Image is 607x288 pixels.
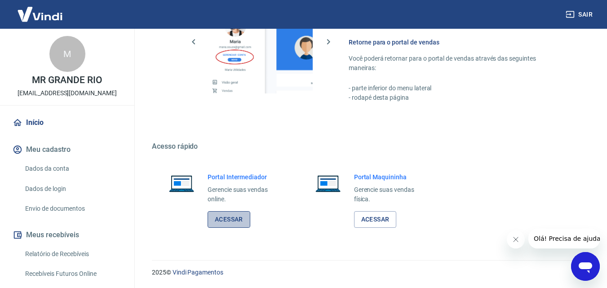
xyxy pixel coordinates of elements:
[564,6,596,23] button: Sair
[349,84,564,93] p: - parte inferior do menu lateral
[354,185,429,204] p: Gerencie suas vendas física.
[11,0,69,28] img: Vindi
[22,245,124,263] a: Relatório de Recebíveis
[571,252,600,281] iframe: Botão para abrir a janela de mensagens
[208,173,282,182] h6: Portal Intermediador
[349,54,564,73] p: Você poderá retornar para o portal de vendas através das seguintes maneiras:
[208,185,282,204] p: Gerencie suas vendas online.
[11,225,124,245] button: Meus recebíveis
[11,140,124,160] button: Meu cadastro
[354,173,429,182] h6: Portal Maquininha
[528,229,600,248] iframe: Mensagem da empresa
[349,38,564,47] h6: Retorne para o portal de vendas
[5,6,75,13] span: Olá! Precisa de ajuda?
[309,173,347,194] img: Imagem de um notebook aberto
[354,211,397,228] a: Acessar
[22,160,124,178] a: Dados da conta
[22,180,124,198] a: Dados de login
[349,93,564,102] p: - rodapé desta página
[173,269,223,276] a: Vindi Pagamentos
[22,265,124,283] a: Recebíveis Futuros Online
[163,173,200,194] img: Imagem de um notebook aberto
[32,75,102,85] p: MR GRANDE RIO
[152,142,585,151] h5: Acesso rápido
[22,199,124,218] a: Envio de documentos
[11,113,124,133] a: Início
[49,36,85,72] div: M
[152,268,585,277] p: 2025 ©
[18,89,117,98] p: [EMAIL_ADDRESS][DOMAIN_NAME]
[208,211,250,228] a: Acessar
[507,230,525,248] iframe: Fechar mensagem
